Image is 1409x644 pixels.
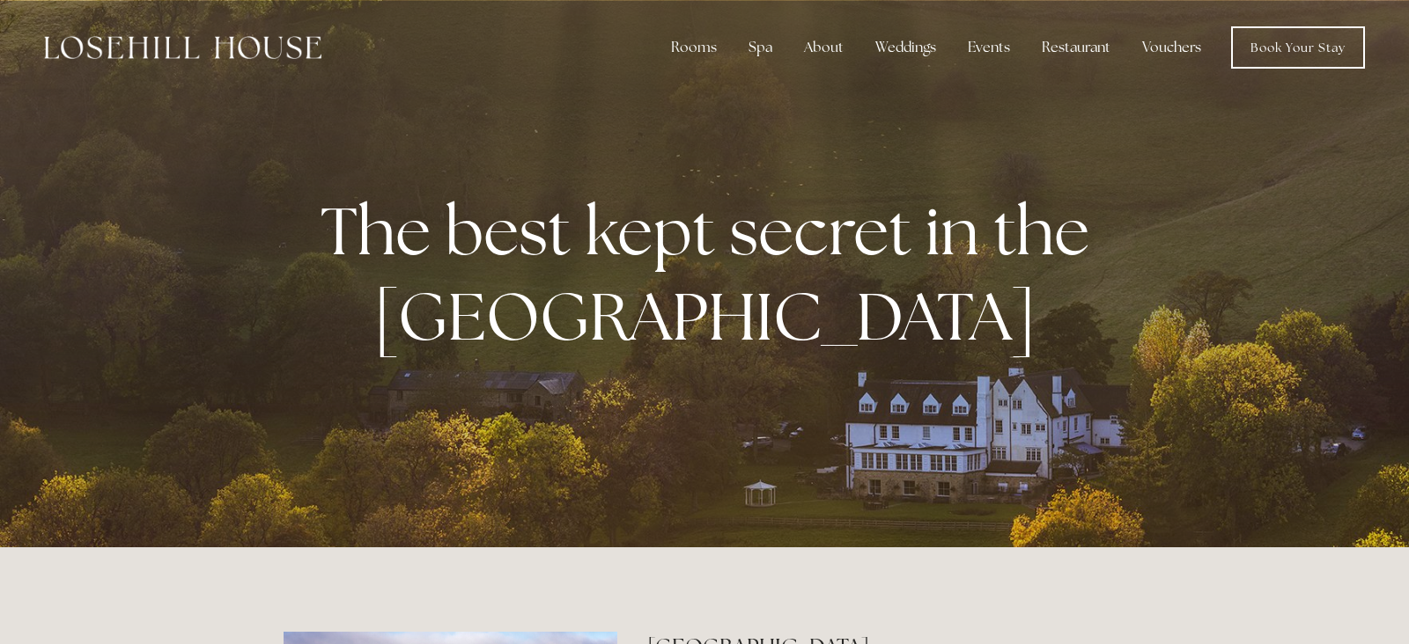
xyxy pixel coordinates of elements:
[657,30,731,65] div: Rooms
[954,30,1024,65] div: Events
[44,36,321,59] img: Losehill House
[790,30,858,65] div: About
[321,187,1103,360] strong: The best kept secret in the [GEOGRAPHIC_DATA]
[1128,30,1215,65] a: Vouchers
[861,30,950,65] div: Weddings
[1231,26,1365,69] a: Book Your Stay
[734,30,786,65] div: Spa
[1028,30,1125,65] div: Restaurant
